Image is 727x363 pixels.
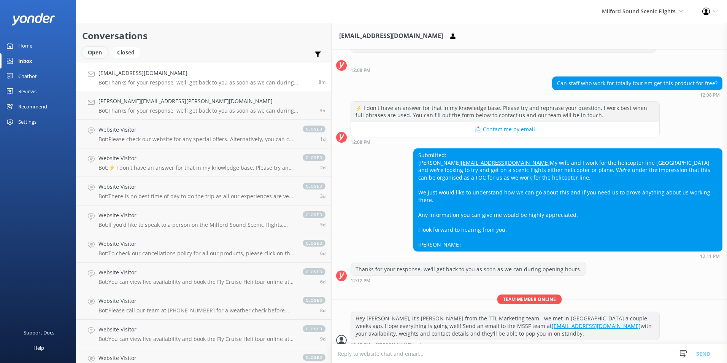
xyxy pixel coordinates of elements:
div: Support Docs [24,325,54,340]
strong: 12:08 PM [351,68,370,73]
div: Oct 09 2025 12:11pm (UTC +13:00) Pacific/Auckland [413,253,722,259]
span: Oct 09 2025 12:11pm (UTC +13:00) Pacific/Auckland [319,79,325,85]
p: Bot: There is no best time of day to do the trip as all our experiences are very much weather dep... [98,193,295,200]
strong: 12:08 PM [700,93,720,97]
div: Oct 09 2025 12:17pm (UTC +13:00) Pacific/Auckland [351,342,660,347]
p: Bot: You can view live availability and book the Fly Cruise Heli tour online at [URL][DOMAIN_NAME]. [98,279,295,285]
span: closed [303,268,325,275]
a: Website VisitorBot:You can view live availability and book the Fly Cruise Heli tour online at [UR... [76,263,331,291]
a: Website VisitorBot:If you’d like to speak to a person on the Milford Sound Scenic Flights, please... [76,205,331,234]
a: [EMAIL_ADDRESS][DOMAIN_NAME]Bot:Thanks for your response, we'll get back to you as soon as we can... [76,63,331,91]
div: Thanks for your response, we'll get back to you as soon as we can during opening hours. [351,263,586,276]
div: Submitted: [PERSON_NAME] My wife and I work for the helicopter line [GEOGRAPHIC_DATA], and we're ... [414,149,722,251]
div: Oct 09 2025 12:08pm (UTC +13:00) Pacific/Auckland [351,139,660,145]
strong: 12:12 PM [351,279,370,283]
span: closed [303,126,325,132]
span: Oct 03 2025 04:04pm (UTC +13:00) Pacific/Auckland [320,221,325,228]
span: Sep 30 2025 10:22am (UTC +13:00) Pacific/Auckland [320,336,325,342]
h4: [EMAIL_ADDRESS][DOMAIN_NAME] [98,69,313,77]
span: closed [303,183,325,189]
h4: Website Visitor [98,126,295,134]
h4: Website Visitor [98,354,295,362]
div: Hey [PERSON_NAME], it's [PERSON_NAME] from the TTL Marketing team - we met in [GEOGRAPHIC_DATA] a... [351,312,659,340]
span: Oct 08 2025 01:00am (UTC +13:00) Pacific/Auckland [320,136,325,142]
span: closed [303,297,325,304]
h3: [EMAIL_ADDRESS][DOMAIN_NAME] [339,31,443,41]
a: Website VisitorBot:There is no best time of day to do the trip as all our experiences are very mu... [76,177,331,205]
h4: Website Visitor [98,154,295,162]
a: Website VisitorBot:Please call our team at [PHONE_NUMBER] for a weather check before your flight.... [76,291,331,320]
span: • Unread [414,343,433,347]
p: Bot: Thanks for your response, we'll get back to you as soon as we can during opening hours. [98,79,313,86]
div: Can staff who work for totally tourism get this product for free? [552,77,722,90]
span: closed [303,211,325,218]
span: closed [303,240,325,247]
span: Oct 01 2025 07:22am (UTC +13:00) Pacific/Auckland [320,307,325,314]
div: ⚡ I don't have an answer for that in my knowledge base. Please try and rephrase your question, I ... [351,102,659,122]
span: closed [303,325,325,332]
p: Bot: Please call our team at [PHONE_NUMBER] for a weather check before your flight. [98,307,295,314]
p: Bot: If you’d like to speak to a person on the Milford Sound Scenic Flights, please call [PHONE_N... [98,221,295,228]
a: Website VisitorBot:You can view live availability and book the Fly Cruise Heli tour online at [UR... [76,320,331,348]
span: closed [303,354,325,361]
div: Home [18,38,32,53]
h4: Website Visitor [98,297,295,305]
span: [PERSON_NAME] [376,343,412,347]
h4: Website Visitor [98,183,295,191]
strong: 12:11 PM [700,254,720,259]
a: [EMAIL_ADDRESS][DOMAIN_NAME] [461,159,550,166]
p: Bot: ⚡ I don't have an answer for that in my knowledge base. Please try and rephrase your questio... [98,164,295,171]
a: Website VisitorBot:⚡ I don't have an answer for that in my knowledge base. Please try and rephras... [76,148,331,177]
div: Reviews [18,84,37,99]
strong: 12:08 PM [351,140,370,145]
div: Open [82,47,108,58]
span: Oct 02 2025 02:15pm (UTC +13:00) Pacific/Auckland [320,279,325,285]
span: Oct 09 2025 08:27am (UTC +13:00) Pacific/Auckland [320,107,325,114]
button: 📩 Contact me by email [351,122,659,137]
p: Bot: Please check our website for any special offers. Alternatively, you can call our team direct... [98,136,295,143]
span: Milford Sound Scenic Flights [602,8,676,15]
span: Oct 07 2025 11:27am (UTC +13:00) Pacific/Auckland [320,164,325,171]
span: Team member online [497,295,562,304]
h2: Conversations [82,29,325,43]
a: Website VisitorBot:Please check our website for any special offers. Alternatively, you can call o... [76,120,331,148]
div: Help [33,340,44,355]
div: Oct 09 2025 12:08pm (UTC +13:00) Pacific/Auckland [351,67,656,73]
img: yonder-white-logo.png [11,13,55,25]
span: Oct 02 2025 05:14pm (UTC +13:00) Pacific/Auckland [320,250,325,256]
span: Oct 06 2025 06:04am (UTC +13:00) Pacific/Auckland [320,193,325,199]
div: Inbox [18,53,32,68]
div: Recommend [18,99,47,114]
span: closed [303,154,325,161]
h4: Website Visitor [98,268,295,277]
div: Settings [18,114,37,129]
a: [EMAIL_ADDRESS][DOMAIN_NAME] [552,322,641,330]
h4: Website Visitor [98,240,295,248]
h4: [PERSON_NAME][EMAIL_ADDRESS][PERSON_NAME][DOMAIN_NAME] [98,97,314,105]
h4: Website Visitor [98,325,295,334]
div: Closed [111,47,140,58]
div: Oct 09 2025 12:12pm (UTC +13:00) Pacific/Auckland [351,278,586,283]
a: Open [82,48,111,56]
div: Oct 09 2025 12:08pm (UTC +13:00) Pacific/Auckland [552,92,722,97]
a: Closed [111,48,144,56]
a: Website VisitorBot:To check our cancellations policy for all our products, please click on the fo... [76,234,331,263]
p: Bot: You can view live availability and book the Fly Cruise Heli tour online at [URL][DOMAIN_NAME]. [98,336,295,342]
h4: Website Visitor [98,211,295,220]
p: Bot: To check our cancellations policy for all our products, please click on the following link: ... [98,250,295,257]
strong: 12:17 PM [351,343,370,347]
div: Chatbot [18,68,37,84]
p: Bot: Thanks for your response, we'll get back to you as soon as we can during opening hours. [98,107,314,114]
a: [PERSON_NAME][EMAIL_ADDRESS][PERSON_NAME][DOMAIN_NAME]Bot:Thanks for your response, we'll get bac... [76,91,331,120]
